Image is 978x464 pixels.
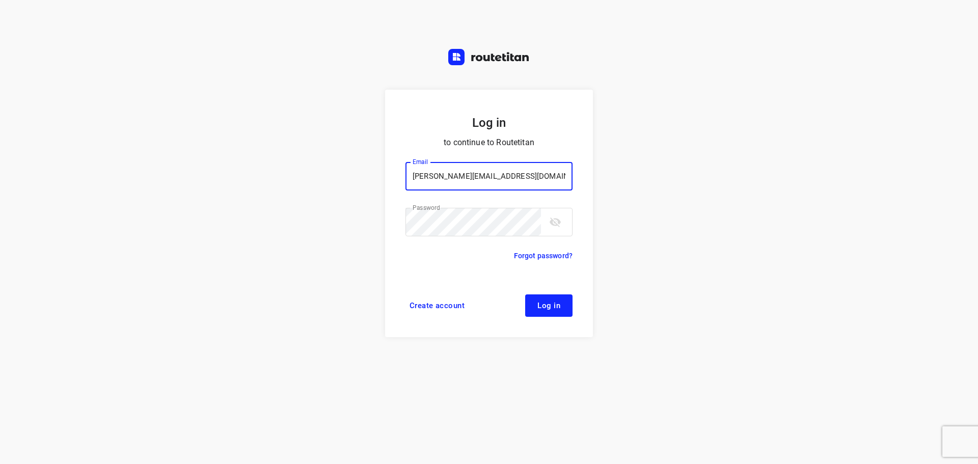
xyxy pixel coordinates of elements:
button: Log in [525,294,573,317]
h5: Log in [405,114,573,131]
button: toggle password visibility [545,212,565,232]
a: Create account [405,294,469,317]
a: Routetitan [448,49,530,68]
span: Log in [537,302,560,310]
span: Create account [410,302,465,310]
img: Routetitan [448,49,530,65]
a: Forgot password? [514,250,573,262]
p: to continue to Routetitan [405,135,573,150]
